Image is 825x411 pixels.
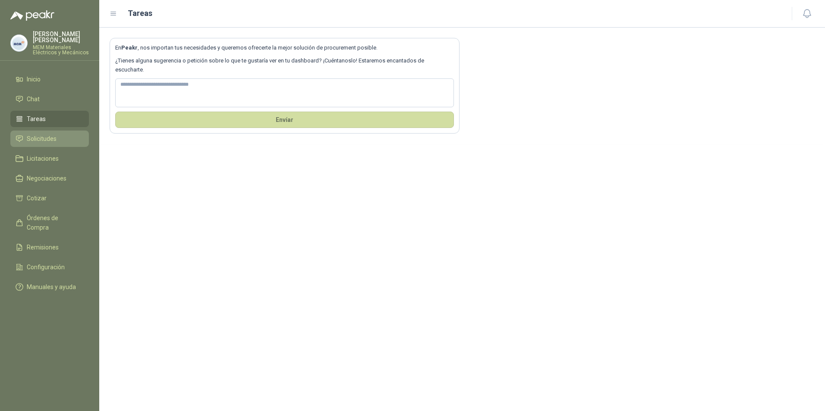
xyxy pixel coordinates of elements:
span: Manuales y ayuda [27,282,76,292]
img: Logo peakr [10,10,54,21]
span: Negociaciones [27,174,66,183]
a: Inicio [10,71,89,87]
a: Manuales y ayuda [10,279,89,295]
p: MEM Materiales Eléctricos y Mecánicos [33,45,89,55]
span: Tareas [27,114,46,124]
span: Licitaciones [27,154,59,163]
p: En , nos importan tus necesidades y queremos ofrecerte la mejor solución de procurement posible. [115,44,454,52]
span: Chat [27,94,40,104]
span: Inicio [27,75,41,84]
span: Remisiones [27,243,59,252]
a: Órdenes de Compra [10,210,89,236]
span: Solicitudes [27,134,57,143]
a: Solicitudes [10,131,89,147]
a: Configuración [10,259,89,275]
button: Envíar [115,112,454,128]
img: Company Logo [11,35,27,51]
a: Remisiones [10,239,89,255]
b: Peakr [121,44,138,51]
a: Licitaciones [10,150,89,167]
a: Negociaciones [10,170,89,187]
p: [PERSON_NAME] [PERSON_NAME] [33,31,89,43]
span: Órdenes de Compra [27,213,81,232]
h1: Tareas [128,7,152,19]
a: Chat [10,91,89,107]
p: ¿Tienes alguna sugerencia o petición sobre lo que te gustaría ver en tu dashboard? ¡Cuéntanoslo! ... [115,56,454,74]
a: Tareas [10,111,89,127]
a: Cotizar [10,190,89,206]
span: Configuración [27,262,65,272]
span: Cotizar [27,193,47,203]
